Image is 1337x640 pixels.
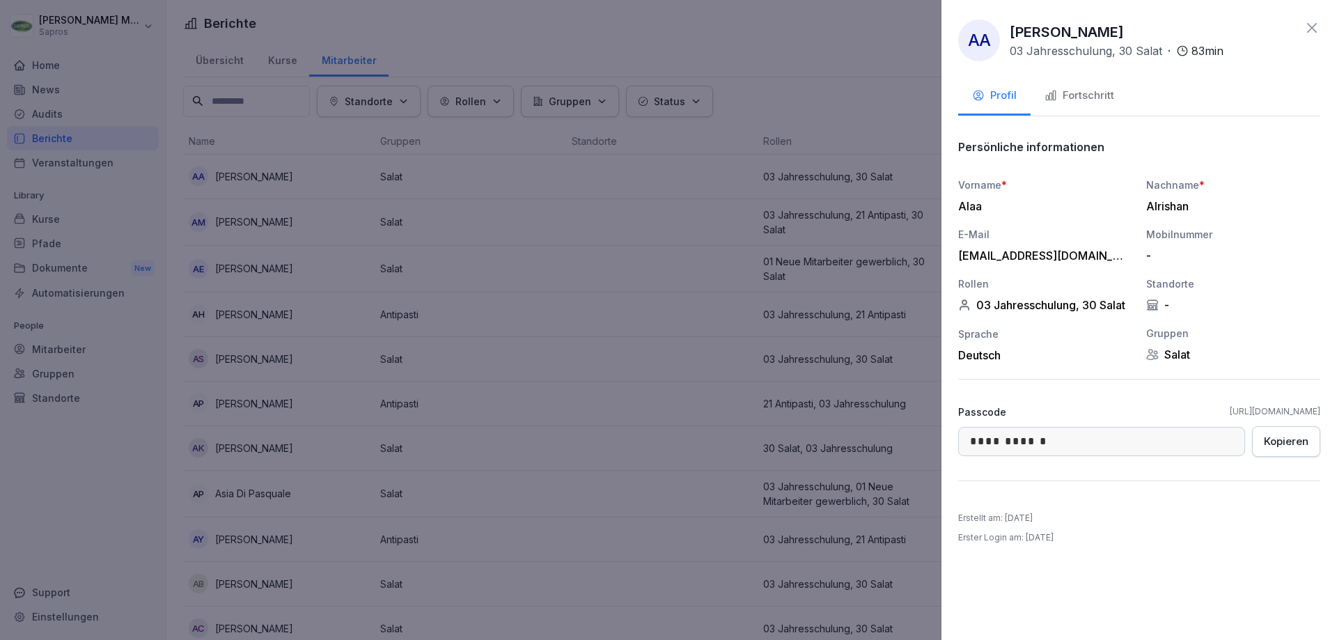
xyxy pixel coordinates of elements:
div: Gruppen [1146,326,1320,341]
p: Passcode [958,405,1006,419]
p: Erster Login am : [DATE] [958,531,1054,544]
div: Standorte [1146,276,1320,291]
div: AA [958,19,1000,61]
div: Fortschritt [1045,88,1114,104]
div: - [1146,298,1320,312]
p: Erstellt am : [DATE] [958,512,1033,524]
p: [PERSON_NAME] [1010,22,1124,42]
div: Mobilnummer [1146,227,1320,242]
p: 83 min [1191,42,1223,59]
div: Deutsch [958,348,1132,362]
div: Alaa [958,199,1125,213]
div: Alrishan [1146,199,1313,213]
div: E-Mail [958,227,1132,242]
div: [EMAIL_ADDRESS][DOMAIN_NAME] [958,249,1125,263]
div: Profil [972,88,1017,104]
button: Profil [958,78,1031,116]
button: Fortschritt [1031,78,1128,116]
div: Kopieren [1264,434,1308,449]
div: Rollen [958,276,1132,291]
a: [URL][DOMAIN_NAME] [1230,405,1320,418]
div: - [1146,249,1313,263]
div: Sprache [958,327,1132,341]
p: 03 Jahresschulung, 30 Salat [1010,42,1162,59]
div: Vorname [958,178,1132,192]
p: Persönliche informationen [958,140,1104,154]
div: Salat [1146,348,1320,361]
div: Nachname [1146,178,1320,192]
button: Kopieren [1252,426,1320,457]
div: 03 Jahresschulung, 30 Salat [958,298,1132,312]
div: · [1010,42,1223,59]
